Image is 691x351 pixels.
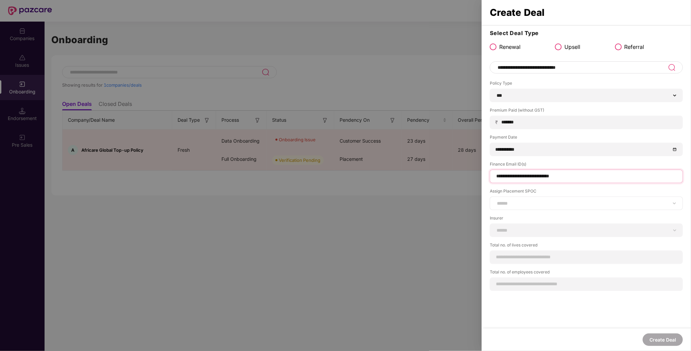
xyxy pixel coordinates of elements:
[490,134,683,143] label: Payment Date
[668,63,676,71] img: svg+xml;base64,PHN2ZyB3aWR0aD0iMjQiIGhlaWdodD0iMjUiIHZpZXdCb3g9IjAgMCAyNCAyNSIgZmlsbD0ibm9uZSIgeG...
[490,9,683,16] div: Create Deal
[495,119,501,125] span: ₹
[490,107,683,116] label: Premium Paid (without GST)
[490,80,683,89] label: Policy Type
[490,242,683,251] label: Total no. of lives covered
[643,333,683,346] button: Create Deal
[490,215,683,224] label: Insurer
[490,188,683,197] label: Assign Placement SPOC
[624,43,644,51] span: Referral
[564,43,580,51] span: Upsell
[490,269,683,277] label: Total no. of employees covered
[490,29,683,38] h3: Select Deal Type
[499,43,521,51] span: Renewal
[490,161,683,170] label: Finance Email ID(s)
